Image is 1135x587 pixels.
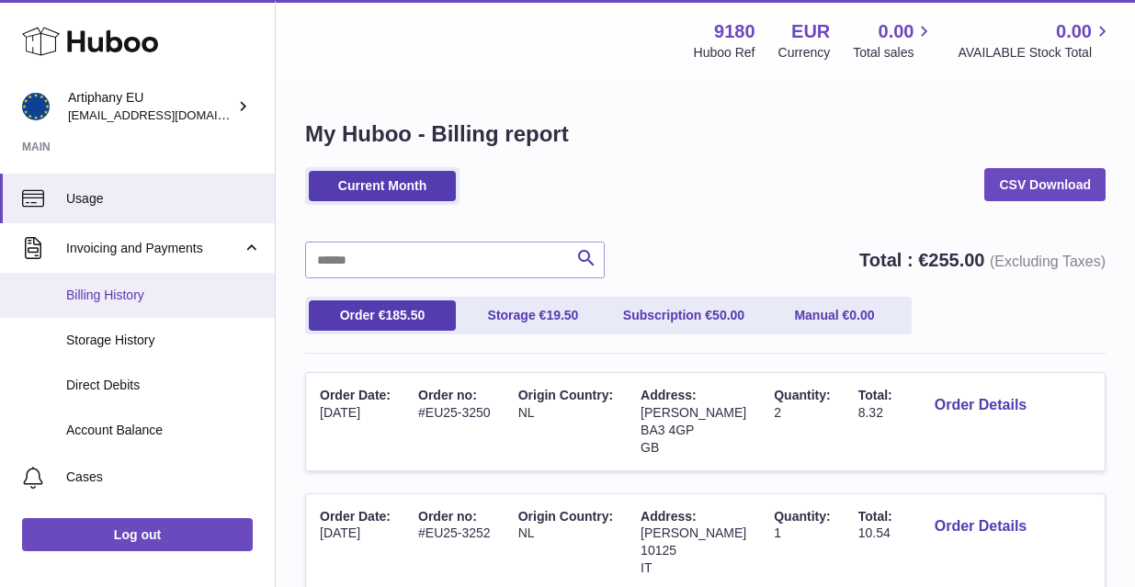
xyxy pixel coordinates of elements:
[958,19,1113,62] a: 0.00 AVAILABLE Stock Total
[641,423,694,437] span: BA3 4GP
[66,240,242,257] span: Invoicing and Payments
[853,19,935,62] a: 0.00 Total sales
[309,300,456,331] a: Order €185.50
[791,19,830,44] strong: EUR
[546,308,578,322] span: 19.50
[849,308,874,322] span: 0.00
[518,388,613,402] span: Origin Country:
[761,300,908,331] a: Manual €0.00
[778,44,831,62] div: Currency
[879,19,914,44] span: 0.00
[22,93,50,120] img: artiphany@artiphany.eu
[990,254,1106,269] span: (Excluding Taxes)
[66,190,261,208] span: Usage
[306,373,404,470] td: [DATE]
[404,373,505,470] td: #EU25-3250
[68,89,233,124] div: Artiphany EU
[641,388,697,402] span: Address:
[858,509,892,524] span: Total:
[760,373,844,470] td: 2
[505,373,627,470] td: NL
[853,44,935,62] span: Total sales
[641,525,746,540] span: [PERSON_NAME]
[984,168,1106,201] a: CSV Download
[66,422,261,439] span: Account Balance
[859,250,1106,270] strong: Total : €
[66,468,261,486] span: Cases
[920,387,1041,424] button: Order Details
[928,250,984,270] span: 255.00
[712,308,744,322] span: 50.00
[66,377,261,394] span: Direct Debits
[774,509,830,524] span: Quantity:
[385,308,425,322] span: 185.50
[66,287,261,304] span: Billing History
[305,119,1106,149] h1: My Huboo - Billing report
[958,44,1113,62] span: AVAILABLE Stock Total
[68,107,270,122] span: [EMAIL_ADDRESS][DOMAIN_NAME]
[641,543,676,558] span: 10125
[66,332,261,349] span: Storage History
[641,560,652,575] span: IT
[858,405,883,420] span: 8.32
[1056,19,1092,44] span: 0.00
[858,525,891,540] span: 10.54
[418,388,477,402] span: Order no:
[320,388,391,402] span: Order Date:
[320,509,391,524] span: Order Date:
[518,509,613,524] span: Origin Country:
[641,509,697,524] span: Address:
[714,19,755,44] strong: 9180
[610,300,757,331] a: Subscription €50.00
[418,509,477,524] span: Order no:
[694,44,755,62] div: Huboo Ref
[920,508,1041,546] button: Order Details
[641,405,746,420] span: [PERSON_NAME]
[22,518,253,551] a: Log out
[641,440,659,455] span: GB
[858,388,892,402] span: Total:
[309,171,456,201] a: Current Month
[460,300,607,331] a: Storage €19.50
[774,388,830,402] span: Quantity:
